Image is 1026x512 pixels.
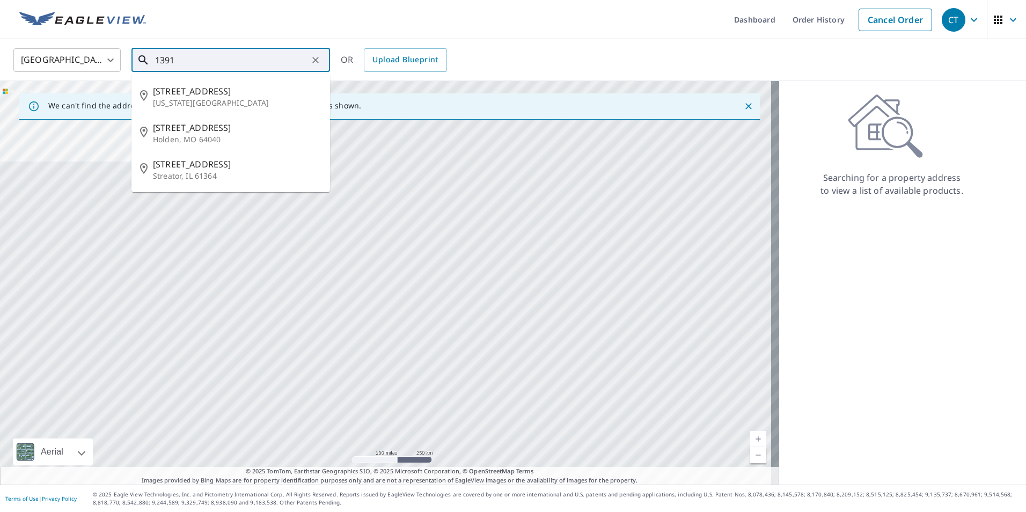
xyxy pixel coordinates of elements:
[153,98,321,108] p: [US_STATE][GEOGRAPHIC_DATA]
[13,45,121,75] div: [GEOGRAPHIC_DATA]
[153,85,321,98] span: [STREET_ADDRESS]
[750,431,766,447] a: Current Level 5, Zoom In
[5,495,39,502] a: Terms of Use
[5,495,77,502] p: |
[364,48,446,72] a: Upload Blueprint
[750,447,766,463] a: Current Level 5, Zoom Out
[48,101,361,111] p: We can't find the address you entered. Please verify the location and address shown.
[942,8,965,32] div: CT
[153,121,321,134] span: [STREET_ADDRESS]
[153,134,321,145] p: Holden, MO 64040
[341,48,447,72] div: OR
[155,45,308,75] input: Search by address or latitude-longitude
[820,171,964,197] p: Searching for a property address to view a list of available products.
[859,9,932,31] a: Cancel Order
[153,158,321,171] span: [STREET_ADDRESS]
[38,438,67,465] div: Aerial
[372,53,438,67] span: Upload Blueprint
[742,99,756,113] button: Close
[93,491,1021,507] p: © 2025 Eagle View Technologies, Inc. and Pictometry International Corp. All Rights Reserved. Repo...
[308,53,323,68] button: Clear
[19,12,146,28] img: EV Logo
[153,171,321,181] p: Streator, IL 61364
[13,438,93,465] div: Aerial
[516,467,534,475] a: Terms
[42,495,77,502] a: Privacy Policy
[246,467,534,476] span: © 2025 TomTom, Earthstar Geographics SIO, © 2025 Microsoft Corporation, ©
[469,467,514,475] a: OpenStreetMap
